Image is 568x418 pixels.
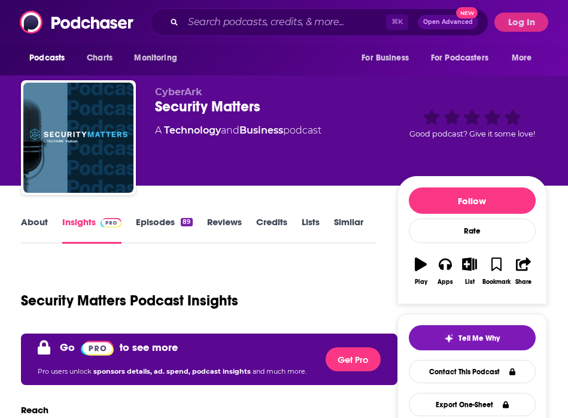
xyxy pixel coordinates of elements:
div: Search podcasts, credits, & more... [150,8,488,36]
a: Reviews [207,216,242,244]
span: and [221,125,239,136]
a: Lists [302,216,320,244]
div: A podcast [155,123,321,138]
span: For Podcasters [431,50,488,66]
button: Follow [409,187,536,214]
input: Search podcasts, credits, & more... [183,13,386,32]
span: Open Advanced [423,19,473,25]
span: Charts [87,50,113,66]
a: About [21,216,48,244]
span: Tell Me Why [458,334,500,343]
span: Good podcast? Give it some love! [409,129,535,138]
img: tell me why sparkle [444,334,454,343]
span: Podcasts [29,50,65,66]
button: open menu [503,47,547,69]
button: Share [511,250,536,293]
div: 89 [181,218,192,226]
button: open menu [353,47,424,69]
h1: Security Matters Podcast Insights [21,292,238,310]
p: to see more [120,341,178,354]
button: Open AdvancedNew [418,15,478,29]
div: Play [415,278,427,286]
span: New [456,7,478,19]
a: Credits [256,216,287,244]
span: Monitoring [134,50,177,66]
button: Get Pro [326,347,381,371]
a: InsightsPodchaser Pro [62,216,122,244]
div: Good podcast? Give it some love! [397,86,547,160]
button: Log In [494,13,548,32]
h3: Reach [21,404,48,416]
button: Bookmark [482,250,511,293]
p: Go [60,341,75,354]
a: Episodes89 [136,216,192,244]
button: Apps [433,250,458,293]
img: Podchaser Pro [81,341,114,356]
button: Play [409,250,433,293]
div: Share [515,278,531,286]
span: For Business [362,50,409,66]
a: Contact This Podcast [409,360,536,383]
a: Pro website [81,338,114,356]
a: Similar [334,216,363,244]
button: open menu [21,47,80,69]
span: ⌘ K [386,14,408,30]
a: Charts [79,47,120,69]
a: Technology [164,125,221,136]
a: Business [239,125,283,136]
div: List [465,278,475,286]
button: List [457,250,482,293]
button: open menu [423,47,506,69]
div: Bookmark [482,278,511,286]
div: Apps [438,278,453,286]
button: tell me why sparkleTell Me Why [409,325,536,350]
p: Pro users unlock and much more. [38,362,306,380]
img: Podchaser Pro [101,218,122,228]
img: Podchaser - Follow, Share and Rate Podcasts [20,11,135,34]
button: open menu [126,47,192,69]
span: sponsors details, ad. spend, podcast insights [93,367,253,375]
span: CyberArk [155,86,202,98]
div: Rate [409,219,536,243]
span: More [512,50,532,66]
button: Export One-Sheet [409,393,536,416]
img: Security Matters [23,83,133,193]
